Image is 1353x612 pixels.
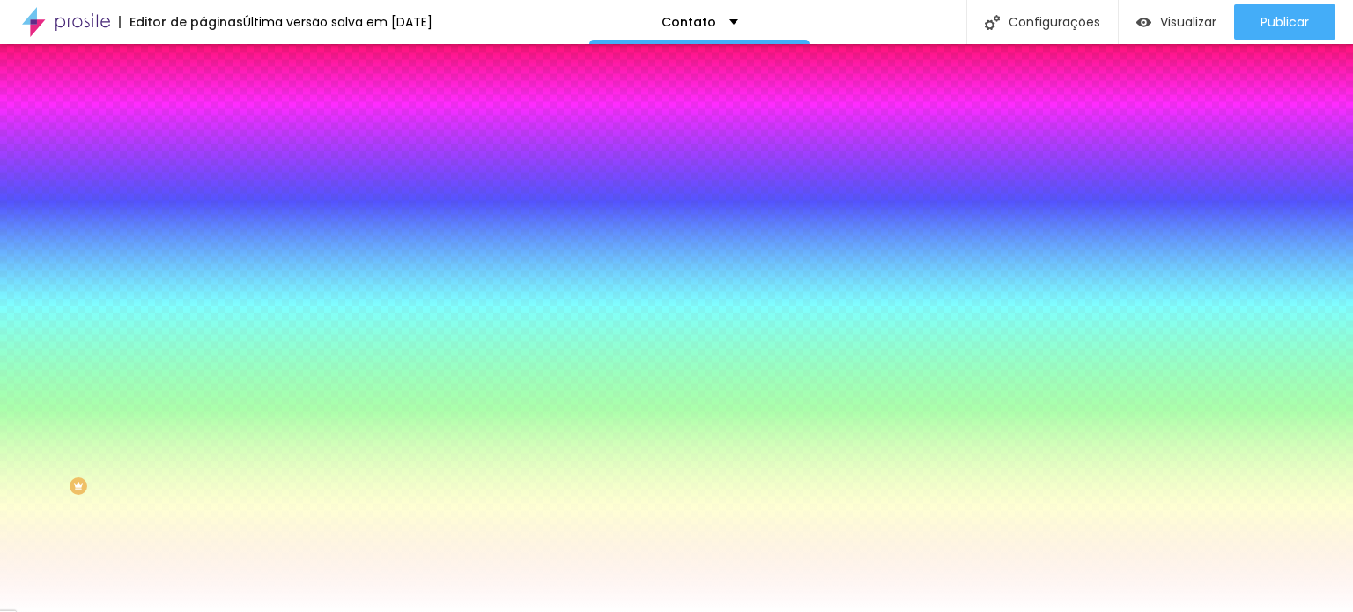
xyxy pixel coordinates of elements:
[119,16,243,28] div: Editor de páginas
[1119,4,1234,40] button: Visualizar
[1160,15,1216,29] span: Visualizar
[1234,4,1335,40] button: Publicar
[1261,15,1309,29] span: Publicar
[243,16,433,28] div: Última versão salva em [DATE]
[1136,15,1151,30] img: view-1.svg
[662,16,716,28] p: Contato
[985,15,1000,30] img: Icone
